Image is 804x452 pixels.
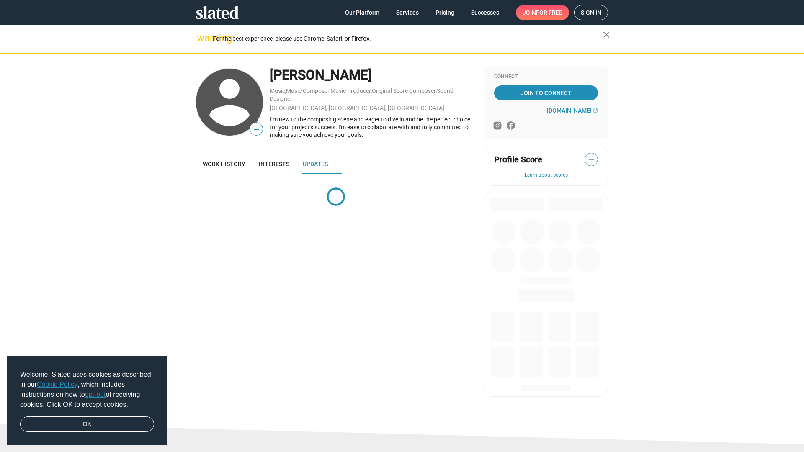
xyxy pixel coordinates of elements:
span: Updates [303,161,328,167]
mat-icon: open_in_new [593,108,598,113]
a: Music [270,87,285,94]
div: Connect [494,74,598,80]
a: Joinfor free [516,5,569,20]
a: opt-out [85,391,106,398]
span: Join [523,5,562,20]
div: I’m new to the composing scene and eager to dive in and be the perfect choice for your project’s ... [270,116,476,139]
span: — [250,124,263,135]
span: — [585,154,598,165]
span: Services [396,5,419,20]
div: For the best experience, please use Chrome, Safari, or Firefox. [213,33,603,44]
span: for free [536,5,562,20]
a: dismiss cookie message [20,416,154,432]
span: , [285,89,286,94]
a: Music Composer [286,87,330,94]
span: Interests [259,161,289,167]
div: cookieconsent [7,356,167,446]
span: Welcome! Slated uses cookies as described in our , which includes instructions on how to of recei... [20,370,154,410]
a: [DOMAIN_NAME] [547,107,598,114]
a: [GEOGRAPHIC_DATA], [GEOGRAPHIC_DATA], [GEOGRAPHIC_DATA] [270,105,444,111]
a: Work history [196,154,252,174]
span: [DOMAIN_NAME] [547,107,592,114]
span: Our Platform [345,5,379,20]
a: Updates [296,154,335,174]
button: Learn about scores [494,172,598,179]
a: Pricing [429,5,461,20]
a: Successes [464,5,506,20]
a: Interests [252,154,296,174]
mat-icon: close [601,30,611,40]
a: Cookie Policy [37,381,77,388]
mat-icon: warning [197,33,207,43]
a: Music Producer [330,87,371,94]
span: Sign in [581,5,601,20]
a: Original Score Composer [372,87,436,94]
span: Successes [471,5,499,20]
a: Services [389,5,425,20]
a: Join To Connect [494,85,598,100]
span: Work history [203,161,245,167]
span: Profile Score [494,154,542,165]
div: [PERSON_NAME] [270,66,476,84]
span: , [371,89,372,94]
span: , [436,89,437,94]
a: Sign in [574,5,608,20]
span: Join To Connect [496,85,596,100]
span: Pricing [435,5,454,20]
a: Our Platform [338,5,386,20]
a: Sound Designer [270,87,454,102]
